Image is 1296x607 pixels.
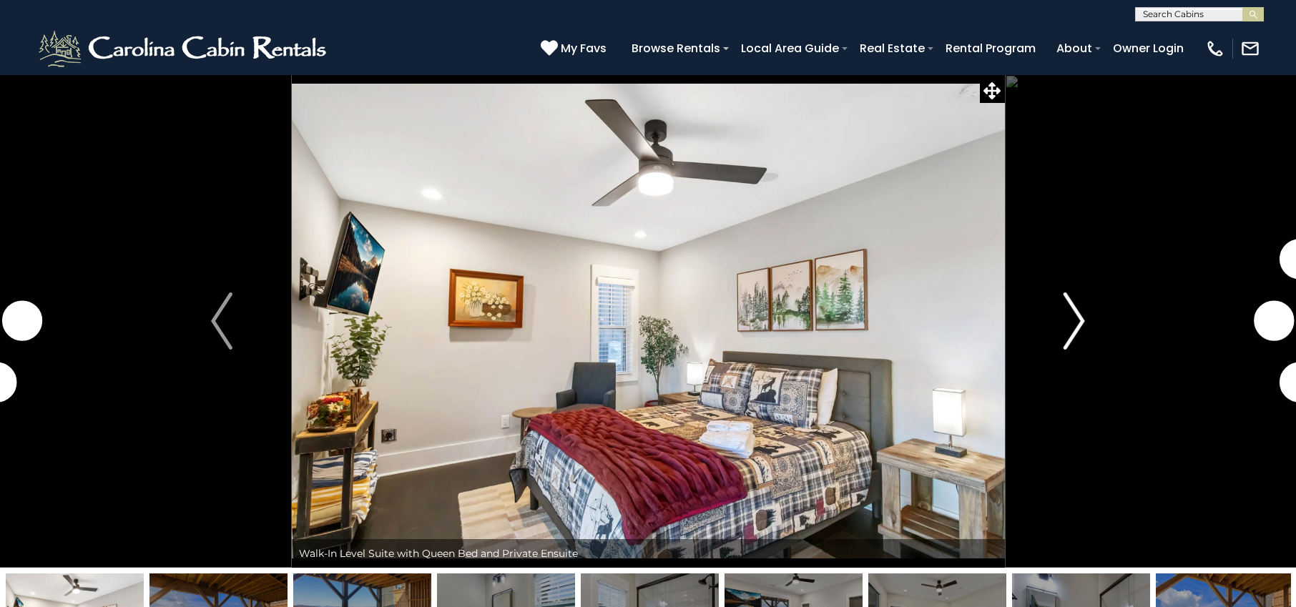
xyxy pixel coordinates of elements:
img: White-1-2.png [36,27,333,70]
img: arrow [211,292,232,350]
img: mail-regular-white.png [1240,39,1260,59]
a: About [1049,36,1099,61]
button: Previous [152,74,292,568]
a: Local Area Guide [734,36,846,61]
span: My Favs [561,39,607,57]
div: Walk-In Level Suite with Queen Bed and Private Ensuite [292,539,1005,568]
a: Real Estate [853,36,932,61]
img: arrow [1064,292,1085,350]
a: Browse Rentals [624,36,727,61]
a: Owner Login [1106,36,1191,61]
img: phone-regular-white.png [1205,39,1225,59]
a: My Favs [541,39,610,58]
a: Rental Program [938,36,1043,61]
button: Next [1004,74,1144,568]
